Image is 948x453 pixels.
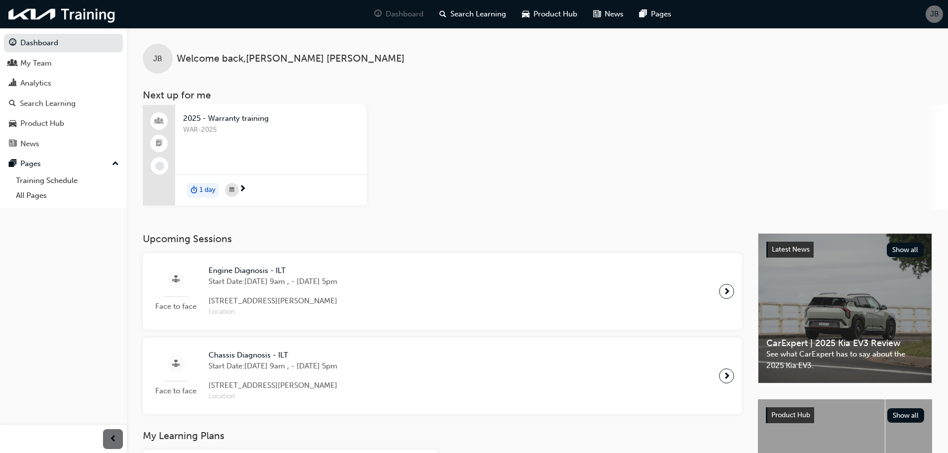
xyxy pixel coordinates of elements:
[143,105,367,205] a: 2025 - Warranty trainingWAR-2025duration-icon1 day
[143,430,742,442] h3: My Learning Plans
[366,4,431,24] a: guage-iconDashboard
[172,358,180,370] span: sessionType_FACE_TO_FACE-icon
[585,4,632,24] a: news-iconNews
[20,58,52,69] div: My Team
[9,59,16,68] span: people-icon
[20,138,39,150] div: News
[20,78,51,89] div: Analytics
[926,5,943,23] button: JB
[151,346,734,406] a: Face to faceChassis Diagnosis - ILTStart Date:[DATE] 9am , - [DATE] 5pm[STREET_ADDRESS][PERSON_NA...
[766,349,924,371] span: See what CarExpert has to say about the 2025 Kia EV3.
[229,184,234,196] span: calendar-icon
[155,162,164,171] span: learningRecordVerb_NONE-icon
[9,119,16,128] span: car-icon
[209,361,337,372] span: Start Date: [DATE] 9am , - [DATE] 5pm
[209,380,337,391] span: [STREET_ADDRESS][PERSON_NAME]
[143,233,742,245] h3: Upcoming Sessions
[514,4,585,24] a: car-iconProduct Hub
[209,276,337,287] span: Start Date: [DATE] 9am , - [DATE] 5pm
[20,118,64,129] div: Product Hub
[151,385,201,397] span: Face to face
[4,114,123,133] a: Product Hub
[112,158,119,171] span: up-icon
[639,8,647,20] span: pages-icon
[450,8,506,20] span: Search Learning
[20,98,76,109] div: Search Learning
[386,8,423,20] span: Dashboard
[12,173,123,188] a: Training Schedule
[766,242,924,258] a: Latest NewsShow all
[772,245,810,254] span: Latest News
[183,124,359,136] span: WAR-2025
[9,99,16,108] span: search-icon
[4,34,123,52] a: Dashboard
[4,94,123,113] a: Search Learning
[9,140,16,149] span: news-icon
[4,32,123,155] button: DashboardMy TeamAnalyticsSearch LearningProduct HubNews
[522,8,529,20] span: car-icon
[191,184,198,197] span: duration-icon
[5,4,119,24] img: kia-training
[151,261,734,322] a: Face to faceEngine Diagnosis - ILTStart Date:[DATE] 9am , - [DATE] 5pm[STREET_ADDRESS][PERSON_NAM...
[374,8,382,20] span: guage-icon
[239,185,246,194] span: next-icon
[4,155,123,173] button: Pages
[183,113,359,124] span: 2025 - Warranty training
[209,350,337,361] span: Chassis Diagnosis - ILT
[4,74,123,92] a: Analytics
[533,8,577,20] span: Product Hub
[127,90,948,101] h3: Next up for me
[4,54,123,73] a: My Team
[771,411,810,419] span: Product Hub
[209,265,337,276] span: Engine Diagnosis - ILT
[151,301,201,312] span: Face to face
[431,4,514,24] a: search-iconSearch Learning
[887,243,924,257] button: Show all
[758,233,932,383] a: Latest NewsShow allCarExpert | 2025 Kia EV3 ReviewSee what CarExpert has to say about the 2025 Ki...
[172,273,180,286] span: sessionType_FACE_TO_FACE-icon
[177,53,405,65] span: Welcome back , [PERSON_NAME] [PERSON_NAME]
[20,158,41,170] div: Pages
[651,8,671,20] span: Pages
[209,306,337,318] span: Location
[632,4,679,24] a: pages-iconPages
[605,8,624,20] span: News
[156,137,163,150] span: booktick-icon
[153,53,162,65] span: JB
[593,8,601,20] span: news-icon
[12,188,123,203] a: All Pages
[9,160,16,169] span: pages-icon
[766,407,924,423] a: Product HubShow all
[4,135,123,153] a: News
[200,184,215,196] span: 1 day
[723,369,731,383] span: next-icon
[766,338,924,349] span: CarExpert | 2025 Kia EV3 Review
[109,433,117,446] span: prev-icon
[209,391,337,402] span: Location
[887,408,925,423] button: Show all
[723,284,731,298] span: next-icon
[9,39,16,48] span: guage-icon
[209,295,337,307] span: [STREET_ADDRESS][PERSON_NAME]
[930,8,939,20] span: JB
[9,79,16,88] span: chart-icon
[156,115,163,128] span: people-icon
[439,8,446,20] span: search-icon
